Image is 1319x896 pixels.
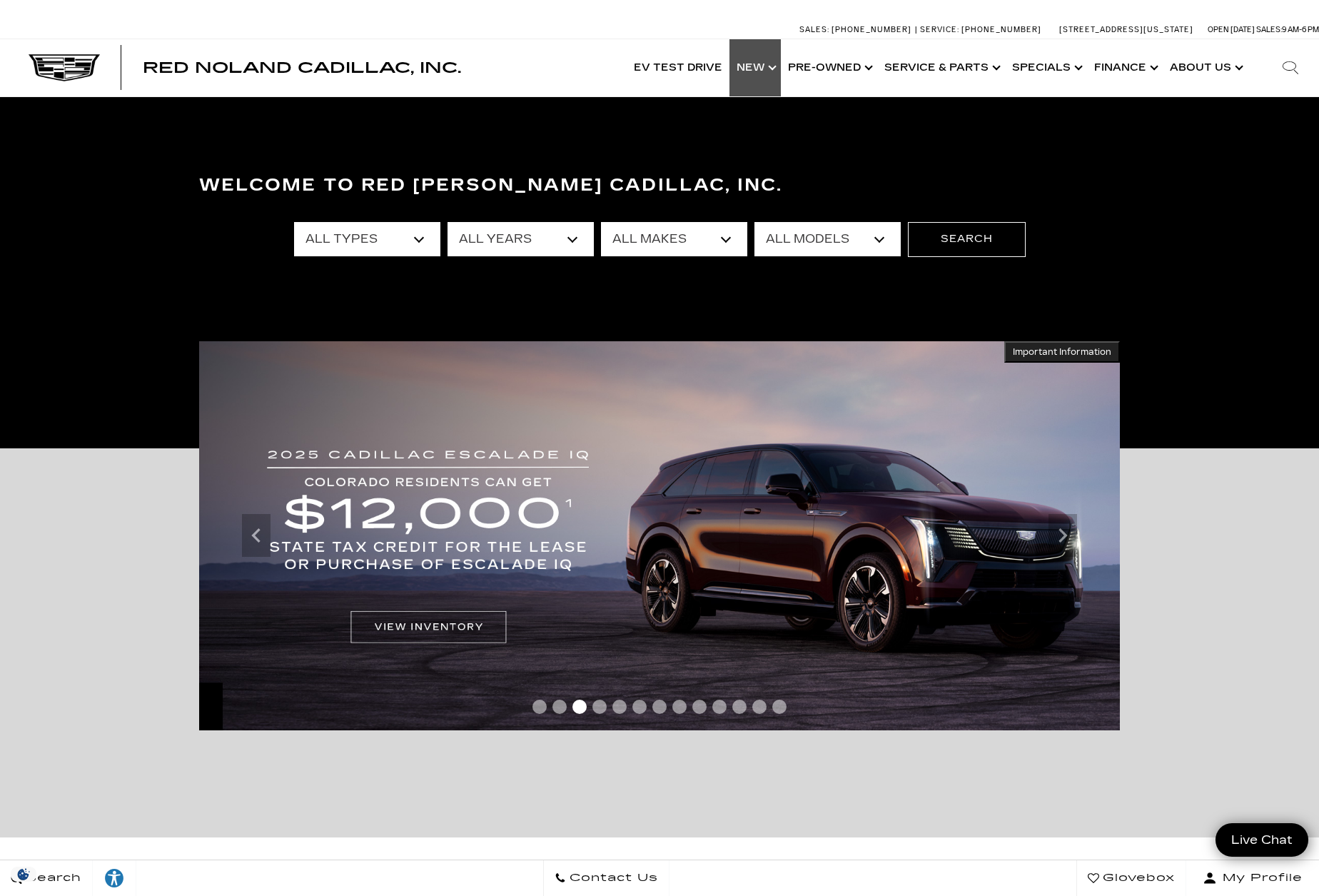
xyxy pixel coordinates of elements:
span: Go to slide 6 [632,700,647,714]
a: Explore your accessibility options [93,860,136,896]
section: Click to Open Cookie Consent Modal [7,867,40,882]
span: [PHONE_NUMBER] [832,25,911,34]
a: New [729,39,781,96]
a: Glovebox [1076,860,1186,896]
span: Glovebox [1099,868,1175,888]
span: 9 AM-6 PM [1282,25,1319,34]
img: Opt-Out Icon [7,867,40,882]
a: Specials [1005,39,1087,96]
span: Go to slide 7 [652,700,667,714]
span: Go to slide 3 [572,700,587,714]
button: Search [908,222,1026,256]
span: Go to slide 5 [612,700,627,714]
h3: Welcome to Red [PERSON_NAME] Cadillac, Inc. [199,171,1120,200]
span: Important Information [1013,346,1111,358]
a: Live Chat [1216,823,1308,857]
select: Filter by model [754,222,901,256]
a: Service: [PHONE_NUMBER] [915,26,1045,34]
a: Red Noland Cadillac, Inc. [143,61,461,75]
span: Go to slide 11 [732,700,747,714]
a: Contact Us [543,860,669,896]
span: Open [DATE] [1208,25,1255,34]
a: Pre-Owned [781,39,877,96]
a: Finance [1087,39,1163,96]
span: Go to slide 9 [692,700,707,714]
div: Previous [242,514,271,557]
button: Important Information [1004,341,1120,363]
select: Filter by make [601,222,747,256]
span: Search [22,868,81,888]
span: Go to slide 2 [552,700,567,714]
a: Service & Parts [877,39,1005,96]
span: [PHONE_NUMBER] [961,25,1041,34]
span: Go to slide 1 [532,700,547,714]
span: Service: [920,25,959,34]
div: Search [1262,39,1319,96]
img: Cadillac Dark Logo with Cadillac White Text [29,54,100,81]
a: About Us [1163,39,1248,96]
span: Go to slide 8 [672,700,687,714]
a: EV Test Drive [627,39,729,96]
select: Filter by type [294,222,440,256]
select: Filter by year [448,222,594,256]
span: Red Noland Cadillac, Inc. [143,59,461,76]
span: Contact Us [566,868,658,888]
div: Next [1048,514,1077,557]
span: Go to slide 10 [712,700,727,714]
span: Sales: [799,25,829,34]
span: Go to slide 12 [752,700,767,714]
a: Sales: [PHONE_NUMBER] [799,26,915,34]
span: Go to slide 4 [592,700,607,714]
a: [STREET_ADDRESS][US_STATE] [1059,25,1193,34]
span: Live Chat [1224,832,1300,848]
span: My Profile [1217,868,1303,888]
button: Open user profile menu [1186,860,1319,896]
img: THE 2025 ESCALADE IQ IS ELIGIBLE FOR THE $3,500 COLORADO INNOVATIVE MOTOR VEHICLE TAX CREDIT [199,341,1120,730]
span: Go to slide 13 [772,700,787,714]
span: Sales: [1256,25,1282,34]
div: Explore your accessibility options [93,867,136,889]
